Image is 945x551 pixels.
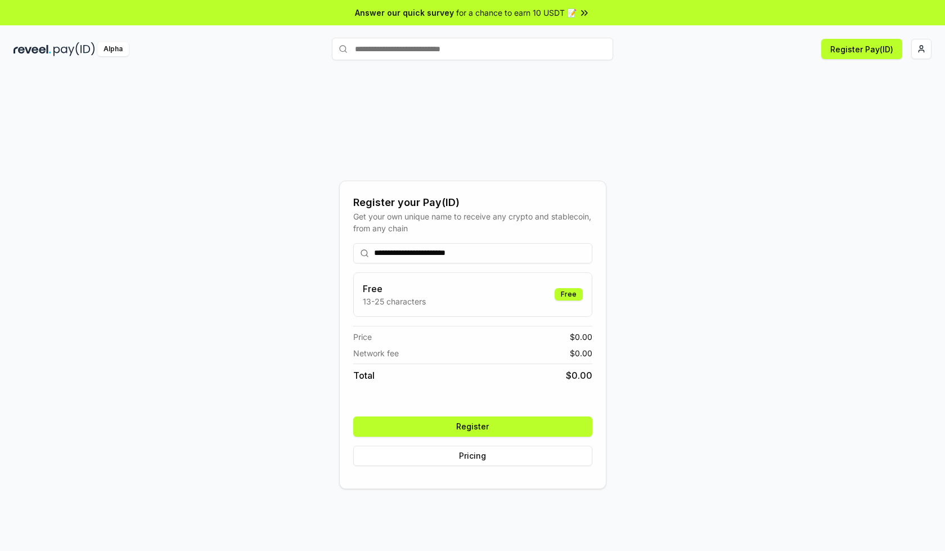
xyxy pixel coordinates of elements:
span: Network fee [353,347,399,359]
div: Register your Pay(ID) [353,195,592,210]
p: 13-25 characters [363,295,426,307]
button: Register Pay(ID) [821,39,902,59]
span: Answer our quick survey [355,7,454,19]
span: $ 0.00 [570,331,592,343]
span: $ 0.00 [570,347,592,359]
span: $ 0.00 [566,369,592,382]
button: Pricing [353,446,592,466]
button: Register [353,416,592,437]
h3: Free [363,282,426,295]
div: Get your own unique name to receive any crypto and stablecoin, from any chain [353,210,592,234]
img: reveel_dark [13,42,51,56]
span: Total [353,369,375,382]
div: Alpha [97,42,129,56]
img: pay_id [53,42,95,56]
span: for a chance to earn 10 USDT 📝 [456,7,577,19]
span: Price [353,331,372,343]
div: Free [555,288,583,301]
